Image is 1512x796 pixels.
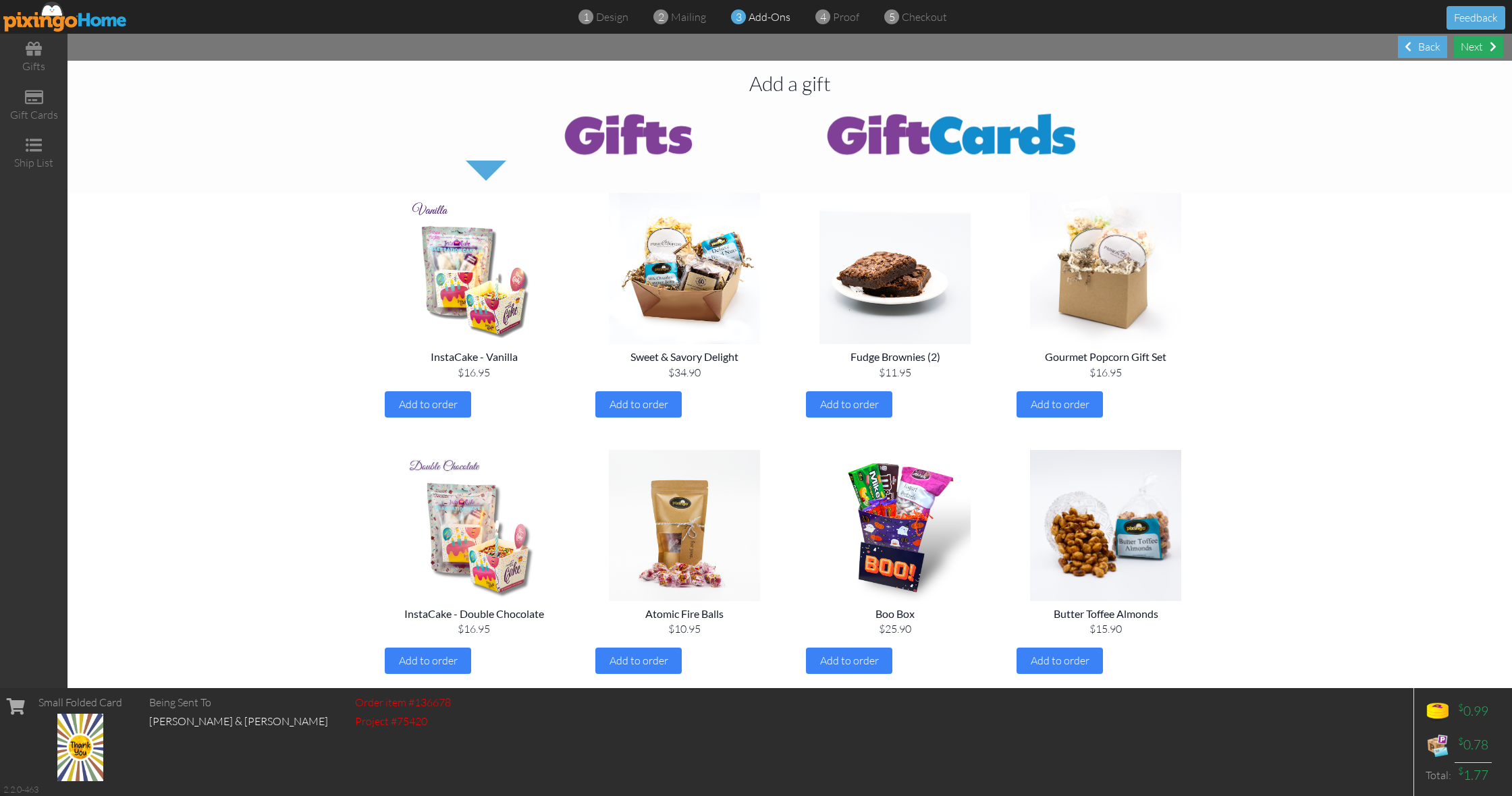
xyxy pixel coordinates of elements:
td: 1.77 [1455,762,1492,788]
div: $11.95 [806,365,984,380]
div: Butter Toffee Almonds [1017,606,1195,622]
td: Total: [1421,762,1455,788]
img: points-icon.png [1424,698,1451,725]
div: $10.95 [595,621,774,637]
td: 0.78 [1455,729,1492,762]
img: Front of men's Basic Tee in black. [1011,450,1200,601]
img: Front of men's Basic Tee in black. [590,193,779,344]
span: Add to order [820,397,879,411]
div: Next [1454,36,1503,58]
span: design [596,10,628,24]
span: 1 [583,9,589,25]
span: checkout [902,10,947,24]
div: $34.90 [595,365,774,380]
span: [PERSON_NAME] & [PERSON_NAME] [149,714,328,728]
img: gift-cards-toggle2.png [790,107,1114,161]
span: Add to order [1031,654,1089,667]
div: Sweet & Savory Delight [595,349,774,365]
sup: $ [1458,735,1463,747]
span: add-ons [749,10,790,24]
img: Front of men's Basic Tee in black. [379,193,568,344]
div: Order item #136678 [355,695,451,710]
img: Front of men's Basic Tee in black. [590,450,779,601]
div: Project #75420 [355,714,451,729]
div: Gourmet Popcorn Gift Set [1017,349,1195,365]
span: proof [833,10,859,24]
img: Front of men's Basic Tee in black. [1011,193,1200,344]
div: Add a gift [67,72,1512,96]
div: Fudge Brownies (2) [806,349,984,365]
img: Front of men's Basic Tee in black. [379,450,568,601]
sup: $ [1458,765,1463,776]
img: gifts-toggle.png [466,107,790,161]
span: Add to order [399,654,458,667]
span: Add to order [610,397,668,411]
span: Add to order [820,654,879,667]
div: $25.90 [806,621,984,637]
img: 136678-1-1760220756214-5777fcdc46518472-qa.jpg [57,714,104,781]
button: Feedback [1447,6,1505,30]
img: Front of men's Basic Tee in black. [801,450,990,601]
div: $16.95 [1017,365,1195,380]
span: mailing [671,10,706,24]
img: expense-icon.png [1424,732,1451,759]
div: Being Sent To [149,695,328,710]
span: 4 [820,9,826,25]
div: $16.95 [385,365,563,380]
div: Boo Box [806,606,984,622]
span: Add to order [610,654,668,667]
div: $15.90 [1017,621,1195,637]
div: Small Folded Card [38,695,122,710]
span: 3 [736,9,742,25]
img: pixingo logo [3,1,128,32]
div: $16.95 [385,621,563,637]
span: Add to order [1031,397,1089,411]
div: Atomic Fire Balls [595,606,774,622]
img: Front of men's Basic Tee in black. [801,193,990,344]
div: Back [1398,36,1447,58]
div: InstaCake - Vanilla [385,349,563,365]
span: Add to order [399,397,458,411]
div: InstaCake - Double Chocolate [385,606,563,622]
span: 5 [889,9,895,25]
span: 2 [658,9,664,25]
div: 2.2.0-463 [3,783,38,795]
td: 0.99 [1455,695,1492,729]
sup: $ [1458,702,1463,713]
